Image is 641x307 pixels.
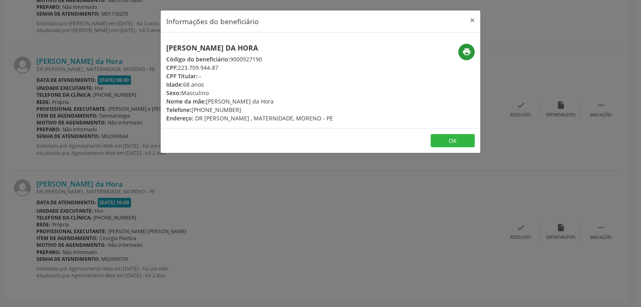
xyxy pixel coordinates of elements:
div: [PERSON_NAME] da Hora [166,97,333,106]
div: 68 anos [166,80,333,89]
span: Idade: [166,81,183,88]
span: Endereço: [166,114,194,122]
div: Masculino [166,89,333,97]
span: CPF: [166,64,178,71]
div: 9000927190 [166,55,333,63]
span: CPF Titular: [166,72,198,80]
span: DR [PERSON_NAME] , MATERNIDADE, MORENO - PE [195,114,333,122]
div: 223.709.944-87 [166,63,333,72]
h5: [PERSON_NAME] da Hora [166,44,333,52]
h5: Informações do beneficiário [166,16,259,26]
span: Nome da mãe: [166,98,206,105]
span: Sexo: [166,89,181,97]
div: [PHONE_NUMBER] [166,106,333,114]
button: print [458,44,475,60]
span: Código do beneficiário: [166,55,230,63]
i: print [462,47,471,56]
button: Close [464,10,480,30]
button: OK [431,134,475,148]
span: Telefone: [166,106,191,114]
div: -- [166,72,333,80]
